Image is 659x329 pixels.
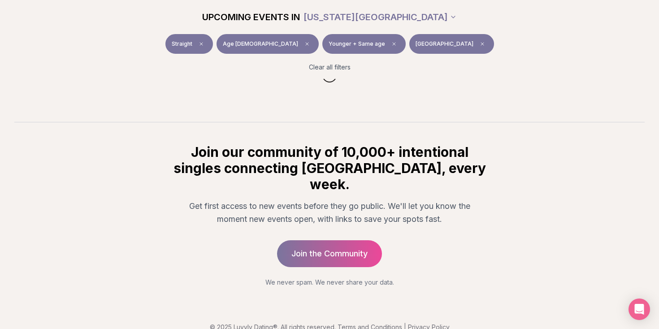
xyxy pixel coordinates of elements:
div: Open Intercom Messenger [629,299,650,320]
h2: Join our community of 10,000+ intentional singles connecting [GEOGRAPHIC_DATA], every week. [172,144,487,192]
button: Age [DEMOGRAPHIC_DATA]Clear age [217,34,319,54]
span: Clear age [302,39,312,49]
span: Age [DEMOGRAPHIC_DATA] [223,40,298,48]
span: Straight [172,40,192,48]
p: We never spam. We never share your data. [172,278,487,287]
span: Clear borough filter [477,39,488,49]
a: Join the Community [277,240,382,267]
button: Younger + Same ageClear preference [322,34,406,54]
span: [GEOGRAPHIC_DATA] [416,40,473,48]
span: Clear preference [389,39,399,49]
button: Clear all filters [303,57,356,77]
button: StraightClear event type filter [165,34,213,54]
span: Clear event type filter [196,39,207,49]
button: [GEOGRAPHIC_DATA]Clear borough filter [409,34,494,54]
button: [US_STATE][GEOGRAPHIC_DATA] [303,7,457,27]
span: Younger + Same age [329,40,385,48]
span: UPCOMING EVENTS IN [202,11,300,23]
p: Get first access to new events before they go public. We'll let you know the moment new events op... [179,199,480,226]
